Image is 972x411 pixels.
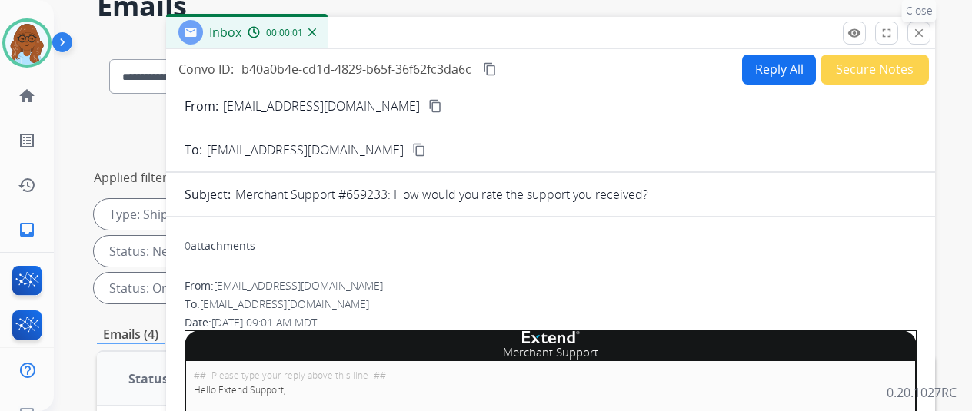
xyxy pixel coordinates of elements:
mat-icon: remove_red_eye [847,26,861,40]
mat-icon: content_copy [428,99,442,113]
p: To: [185,141,202,159]
mat-icon: content_copy [483,62,497,76]
p: Emails (4) [97,325,165,344]
span: 00:00:01 [266,27,303,39]
div: Status: On Hold - Servicers [94,273,300,303]
button: Reply All [742,55,816,85]
span: [DATE] 09:01 AM MDT [211,315,317,330]
p: From: [185,97,218,115]
div: To: [185,297,917,312]
mat-icon: inbox [18,220,36,239]
p: Merchant Support #659233: How would you rate the support you received? [235,185,648,204]
img: company logo [522,331,580,343]
p: Applied filters: [94,168,177,187]
p: [EMAIL_ADDRESS][DOMAIN_NAME] [223,97,420,115]
span: [EMAIL_ADDRESS][DOMAIN_NAME] [214,278,383,293]
span: [EMAIL_ADDRESS][DOMAIN_NAME] [207,141,404,159]
mat-icon: content_copy [412,143,426,157]
mat-icon: list_alt [18,131,36,150]
span: [EMAIL_ADDRESS][DOMAIN_NAME] [200,297,369,311]
div: Date: [185,315,917,330]
img: avatar [5,22,48,65]
div: Type: Shipping Protection [94,199,295,230]
button: Secure Notes [821,55,929,85]
p: 0.20.1027RC [887,383,957,402]
span: 0 [185,238,191,253]
mat-icon: fullscreen [880,26,894,40]
span: b40a0b4e-cd1d-4829-b65f-36f62fc3da6c [241,61,471,78]
p: Subject: [185,185,231,204]
p: Hello Extend Support, [194,383,907,397]
td: Merchant Support [185,343,917,361]
span: Status [128,370,168,388]
div: ##- Please type your reply above this line -## [194,369,907,383]
div: attachments [185,238,255,254]
mat-icon: close [912,26,926,40]
div: Status: New - Reply [94,236,256,267]
p: Convo ID: [178,60,234,78]
div: From: [185,278,917,293]
span: Inbox [209,24,241,41]
mat-icon: home [18,87,36,105]
mat-icon: history [18,176,36,194]
button: Close [907,22,930,45]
